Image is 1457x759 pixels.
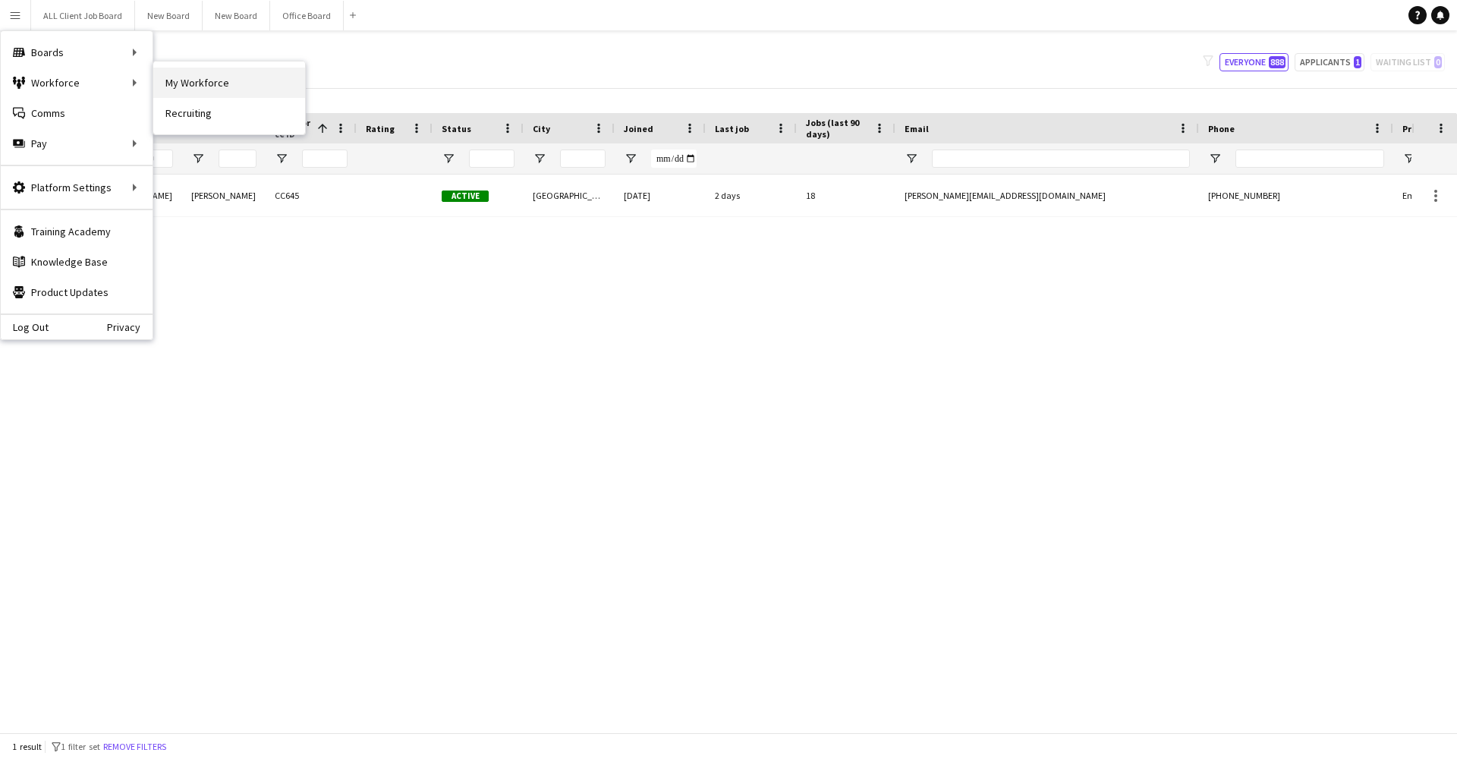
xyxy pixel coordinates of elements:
div: Pay [1,128,153,159]
button: Open Filter Menu [905,152,918,165]
div: CC645 [266,175,357,216]
span: Rating [366,123,395,134]
button: Office Board [270,1,344,30]
a: Recruiting [153,98,305,128]
input: Email Filter Input [932,150,1190,168]
span: Profile [1402,123,1433,134]
a: Log Out [1,321,49,333]
button: Open Filter Menu [1402,152,1416,165]
div: [PERSON_NAME][EMAIL_ADDRESS][DOMAIN_NAME] [895,175,1199,216]
span: Jobs (last 90 days) [806,117,868,140]
a: Training Academy [1,216,153,247]
button: Open Filter Menu [624,152,637,165]
button: Open Filter Menu [275,152,288,165]
button: Open Filter Menu [533,152,546,165]
a: Knowledge Base [1,247,153,277]
div: [GEOGRAPHIC_DATA] [524,175,615,216]
span: 1 filter set [61,741,100,752]
a: Privacy [107,321,153,333]
span: Last job [715,123,749,134]
input: Phone Filter Input [1235,150,1384,168]
input: First Name Filter Input [135,150,173,168]
div: [DATE] [615,175,706,216]
input: Workforce ID Filter Input [302,150,348,168]
span: 1 [1354,56,1361,68]
input: Joined Filter Input [651,150,697,168]
div: 2 days [706,175,797,216]
div: Workforce [1,68,153,98]
div: Platform Settings [1,172,153,203]
input: City Filter Input [560,150,606,168]
span: Email [905,123,929,134]
div: Boards [1,37,153,68]
button: Open Filter Menu [442,152,455,165]
button: Open Filter Menu [1208,152,1222,165]
span: Active [442,191,489,202]
button: Everyone888 [1219,53,1289,71]
span: 888 [1269,56,1285,68]
a: Comms [1,98,153,128]
input: Last Name Filter Input [219,150,256,168]
div: 18 [797,175,895,216]
button: New Board [135,1,203,30]
input: Status Filter Input [469,150,515,168]
span: Joined [624,123,653,134]
div: [PHONE_NUMBER] [1199,175,1393,216]
a: Product Updates [1,277,153,307]
a: My Workforce [153,68,305,98]
span: Status [442,123,471,134]
span: City [533,123,550,134]
button: Remove filters [100,739,169,755]
span: Phone [1208,123,1235,134]
button: New Board [203,1,270,30]
button: ALL Client Job Board [31,1,135,30]
button: Open Filter Menu [191,152,205,165]
button: Applicants1 [1295,53,1364,71]
div: [PERSON_NAME] [182,175,266,216]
